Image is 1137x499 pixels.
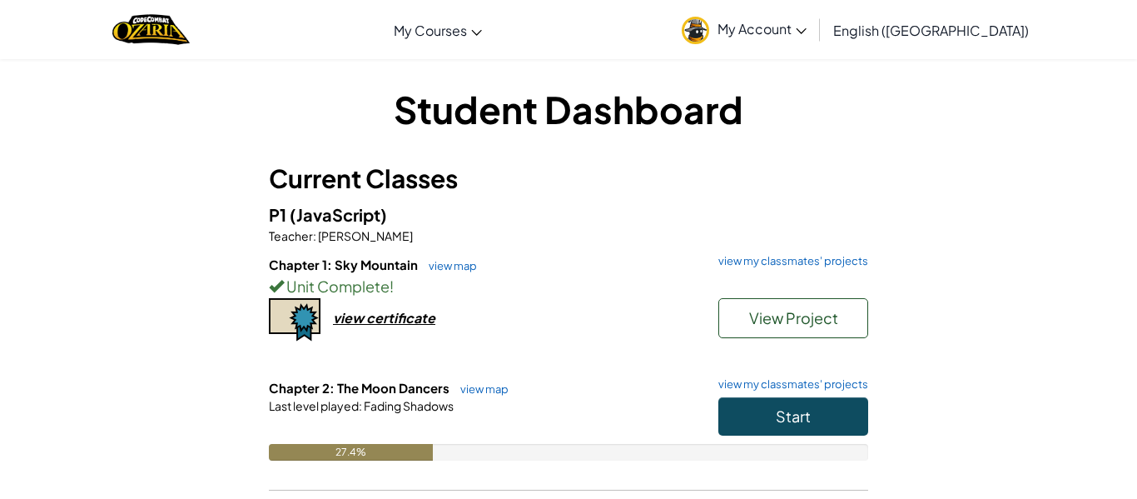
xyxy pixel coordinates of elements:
span: English ([GEOGRAPHIC_DATA]) [833,22,1029,39]
span: My Account [717,20,807,37]
span: ! [390,277,394,296]
div: 27.4% [269,444,433,461]
span: View Project [749,308,838,327]
a: My Courses [385,7,490,52]
span: : [359,398,362,413]
a: view map [420,259,477,272]
span: Start [776,407,811,426]
span: My Courses [394,22,467,39]
a: English ([GEOGRAPHIC_DATA]) [825,7,1037,52]
span: P1 [269,204,290,225]
span: Chapter 2: The Moon Dancers [269,380,452,396]
span: : [313,228,316,243]
a: view certificate [269,309,435,327]
a: view my classmates' projects [710,256,868,267]
img: Home [112,12,190,47]
img: avatar [682,17,709,44]
span: [PERSON_NAME] [316,228,413,243]
button: View Project [718,298,868,338]
button: Start [718,397,868,436]
span: Teacher [269,228,313,243]
a: view map [452,382,509,396]
a: view my classmates' projects [710,379,868,390]
img: certificate-icon.png [269,298,320,342]
div: view certificate [333,309,435,327]
span: Unit Complete [284,277,390,296]
span: Chapter 1: Sky Mountain [269,257,420,272]
a: My Account [673,3,815,56]
h1: Student Dashboard [269,83,868,135]
span: Fading Shadows [362,398,454,413]
a: Ozaria by CodeCombat logo [112,12,190,47]
h3: Current Classes [269,160,868,197]
span: Last level played [269,398,359,413]
span: (JavaScript) [290,204,387,225]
